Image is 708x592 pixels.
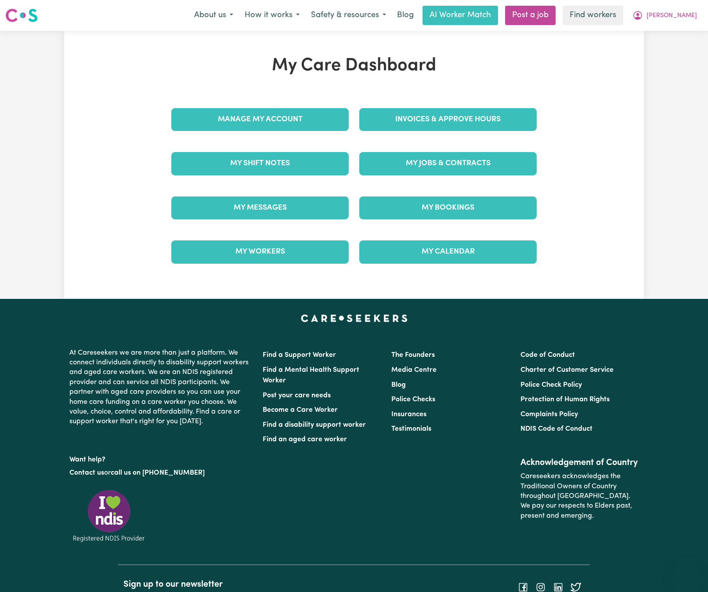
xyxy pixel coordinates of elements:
a: NDIS Code of Conduct [520,425,592,432]
a: Media Centre [391,367,437,374]
a: Find a Mental Health Support Worker [263,367,359,384]
h2: Acknowledgement of Country [520,458,639,468]
button: My Account [627,6,703,25]
p: or [69,465,252,481]
a: My Workers [171,240,349,263]
p: At Careseekers we are more than just a platform. We connect individuals directly to disability su... [69,345,252,430]
a: Charter of Customer Service [520,367,614,374]
span: [PERSON_NAME] [647,11,697,21]
a: call us on [PHONE_NUMBER] [111,469,205,476]
a: My Jobs & Contracts [359,152,537,175]
img: Careseekers logo [5,7,38,23]
a: Blog [392,6,419,25]
a: My Messages [171,196,349,219]
a: Police Checks [391,396,435,403]
a: Follow Careseekers on Twitter [571,583,581,590]
button: How it works [239,6,305,25]
h2: Sign up to our newsletter [123,579,349,590]
iframe: Button to launch messaging window [673,557,701,585]
a: Invoices & Approve Hours [359,108,537,131]
a: Police Check Policy [520,381,582,389]
a: Become a Care Worker [263,407,338,414]
button: Safety & resources [305,6,392,25]
p: Careseekers acknowledges the Traditional Owners of Country throughout [GEOGRAPHIC_DATA]. We pay o... [520,468,639,524]
a: Testimonials [391,425,431,432]
a: My Calendar [359,240,537,263]
a: The Founders [391,352,435,359]
a: AI Worker Match [423,6,498,25]
a: Complaints Policy [520,411,578,418]
a: Find an aged care worker [263,436,347,443]
a: Find a Support Worker [263,352,336,359]
a: Follow Careseekers on Facebook [518,583,528,590]
a: Careseekers home page [301,315,408,322]
a: Follow Careseekers on LinkedIn [553,583,564,590]
a: Code of Conduct [520,352,575,359]
button: About us [188,6,239,25]
a: Find a disability support worker [263,421,366,429]
a: Manage My Account [171,108,349,131]
p: Want help? [69,451,252,465]
img: Registered NDIS provider [69,488,148,543]
a: My Bookings [359,196,537,219]
a: Insurances [391,411,426,418]
a: Blog [391,381,406,389]
h1: My Care Dashboard [166,55,542,76]
a: Careseekers logo [5,5,38,25]
a: Protection of Human Rights [520,396,610,403]
a: Post your care needs [263,392,331,399]
a: Find workers [563,6,623,25]
a: Contact us [69,469,104,476]
a: Follow Careseekers on Instagram [535,583,546,590]
a: Post a job [505,6,556,25]
a: My Shift Notes [171,152,349,175]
